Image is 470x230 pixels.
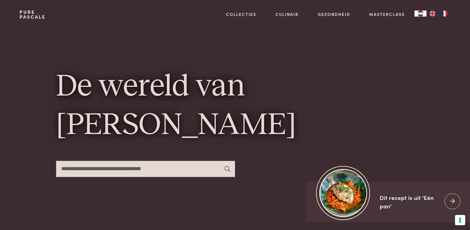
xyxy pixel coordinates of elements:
[426,11,450,17] ul: Language list
[438,11,450,17] a: FR
[318,11,350,17] a: Gezondheid
[226,11,256,17] a: Collecties
[306,181,470,222] a: https://admin.purepascale.com/wp-content/uploads/2025/08/home_recept_link.jpg Dit recept is uit '...
[414,11,426,17] a: NL
[20,10,46,19] a: PurePascale
[276,11,299,17] a: Culinair
[380,193,440,210] div: Dit recept is uit 'Eén pan'
[319,169,367,217] img: https://admin.purepascale.com/wp-content/uploads/2025/08/home_recept_link.jpg
[455,215,465,225] button: Uw voorkeuren voor toestemming voor trackingtechnologieën
[56,68,414,145] h1: De wereld van [PERSON_NAME]
[369,11,405,17] a: Masterclass
[414,11,426,17] div: Language
[426,11,438,17] a: EN
[414,11,450,17] aside: Language selected: Nederlands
